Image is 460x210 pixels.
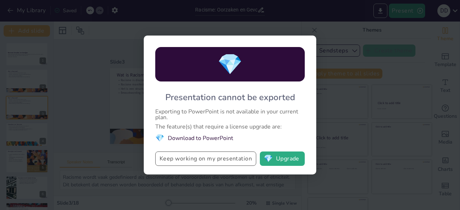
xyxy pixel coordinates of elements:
[217,51,243,78] span: diamond
[155,133,305,143] li: Download to PowerPoint
[264,155,273,162] span: diamond
[155,124,305,130] div: The feature(s) that require a license upgrade are:
[165,92,295,103] div: Presentation cannot be exported
[155,151,256,166] button: Keep working on my presentation
[155,133,164,143] span: diamond
[260,151,305,166] button: diamondUpgrade
[155,109,305,120] div: Exporting to PowerPoint is not available in your current plan.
